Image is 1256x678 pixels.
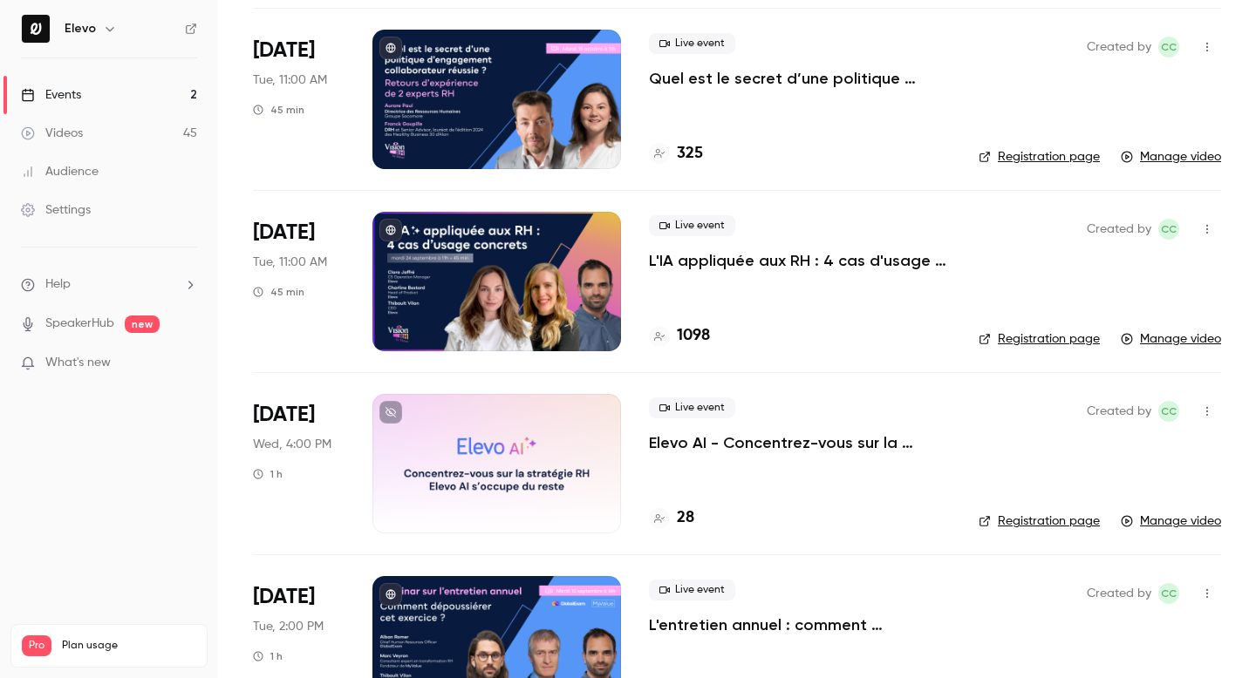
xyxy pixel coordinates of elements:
div: Videos [21,125,83,142]
span: Wed, 4:00 PM [253,436,331,453]
span: Tue, 2:00 PM [253,618,324,635]
div: Events [21,86,81,104]
a: 1098 [649,324,710,348]
div: 1 h [253,649,283,663]
span: Live event [649,33,735,54]
span: Tue, 11:00 AM [253,71,327,89]
div: 45 min [253,103,304,117]
h4: 1098 [677,324,710,348]
h4: 325 [677,142,703,166]
span: CC [1161,401,1177,422]
a: Registration page [979,512,1100,530]
span: Help [45,275,71,294]
h6: Elevo [65,20,96,37]
span: Live event [649,397,735,418]
a: 325 [649,142,703,166]
span: Pro [22,635,51,656]
li: help-dropdown-opener [21,275,197,294]
span: Tue, 11:00 AM [253,254,327,271]
span: Plan usage [62,639,196,653]
a: Registration page [979,330,1100,348]
div: Sep 18 Wed, 4:00 PM (Europe/Paris) [253,394,345,533]
img: Elevo [22,15,50,43]
a: SpeakerHub [45,315,114,333]
span: Created by [1087,37,1151,58]
span: Created by [1087,401,1151,422]
span: Clara Courtillier [1158,401,1179,422]
div: Oct 15 Tue, 11:00 AM (Europe/Paris) [253,30,345,169]
span: What's new [45,354,111,372]
div: Settings [21,201,91,219]
span: Created by [1087,583,1151,604]
span: CC [1161,37,1177,58]
div: Audience [21,163,99,180]
a: L'entretien annuel : comment dépoussiérer cet exercice ? [649,614,951,635]
span: [DATE] [253,219,315,247]
div: Sep 24 Tue, 11:00 AM (Europe/Paris) [253,212,345,351]
span: [DATE] [253,583,315,611]
span: CC [1161,219,1177,240]
a: Manage video [1121,512,1221,530]
a: Quel est le secret d’une politique d’engagement collaborateur réussie ? Retours d’expérience de 2... [649,68,951,89]
span: new [125,315,160,333]
a: Manage video [1121,330,1221,348]
a: Registration page [979,148,1100,166]
div: 45 min [253,285,304,299]
span: CC [1161,583,1177,604]
span: [DATE] [253,401,315,429]
span: Clara Courtillier [1158,583,1179,604]
h4: 28 [677,506,694,530]
span: Live event [649,580,735,600]
a: Elevo AI - Concentrez-vous sur la stratégie RH, [PERSON_NAME] AI s'occupe du reste [649,432,951,453]
span: [DATE] [253,37,315,64]
span: Created by [1087,219,1151,240]
span: Clara Courtillier [1158,37,1179,58]
span: Live event [649,215,735,236]
div: 1 h [253,467,283,481]
a: L'IA appliquée aux RH : 4 cas d'usage concrets [649,250,951,271]
a: 28 [649,506,694,530]
iframe: Noticeable Trigger [176,356,197,371]
span: Clara Courtillier [1158,219,1179,240]
a: Manage video [1121,148,1221,166]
